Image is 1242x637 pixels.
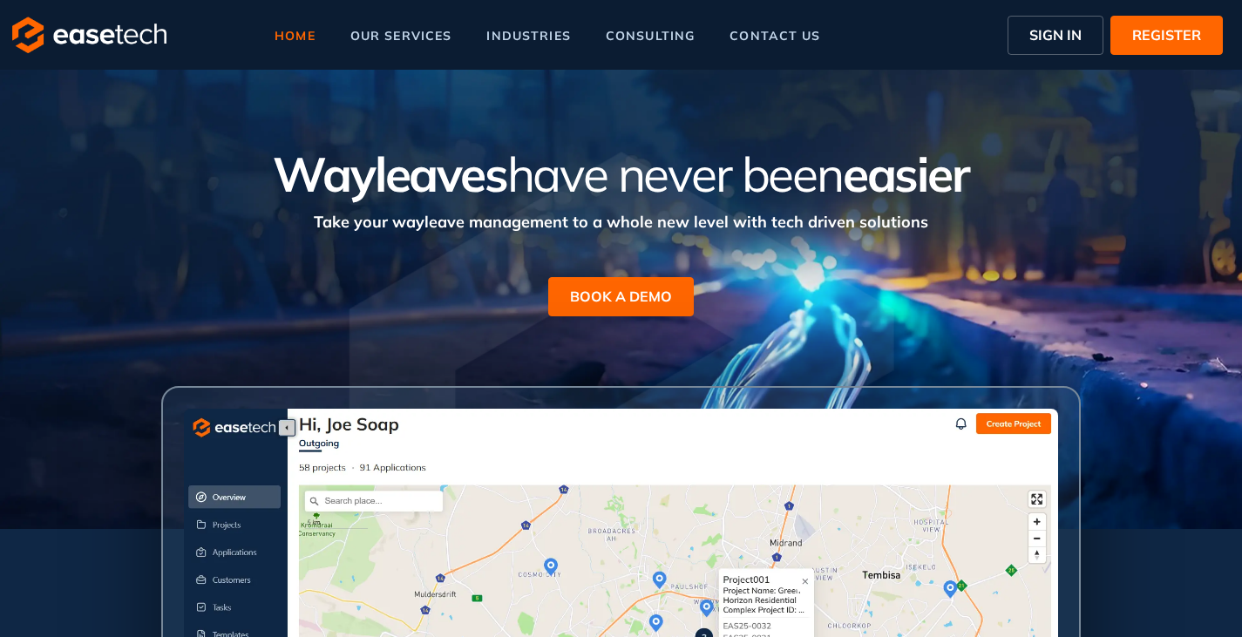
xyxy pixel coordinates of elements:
[606,30,695,42] span: consulting
[12,17,166,53] img: logo
[1110,16,1223,55] button: REGISTER
[1008,16,1103,55] button: SIGN IN
[275,30,316,42] span: home
[548,277,694,316] button: BOOK A DEMO
[570,286,672,307] span: BOOK A DEMO
[120,201,1123,234] div: Take your wayleave management to a whole new level with tech driven solutions
[507,144,843,204] span: have never been
[350,30,452,42] span: our services
[273,144,506,204] span: Wayleaves
[843,144,969,204] span: easier
[1132,24,1201,45] span: REGISTER
[730,30,820,42] span: contact us
[1029,24,1082,45] span: SIGN IN
[486,30,570,42] span: industries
